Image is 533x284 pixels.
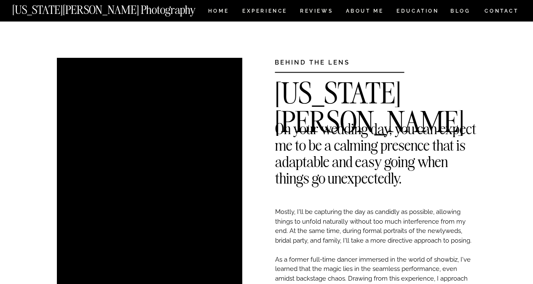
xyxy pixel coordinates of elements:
[275,79,477,92] h2: [US_STATE][PERSON_NAME]
[275,120,477,133] h2: On your wedding day, you can expect me to be a calming presence that is adaptable and easy going ...
[300,8,332,16] a: REVIEWS
[242,8,287,16] a: Experience
[396,8,440,16] a: EDUCATION
[450,8,471,16] a: BLOG
[12,4,224,11] a: [US_STATE][PERSON_NAME] Photography
[484,6,519,16] a: CONTACT
[346,8,384,16] a: ABOUT ME
[206,8,230,16] a: HOME
[275,58,378,64] h3: BEHIND THE LENS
